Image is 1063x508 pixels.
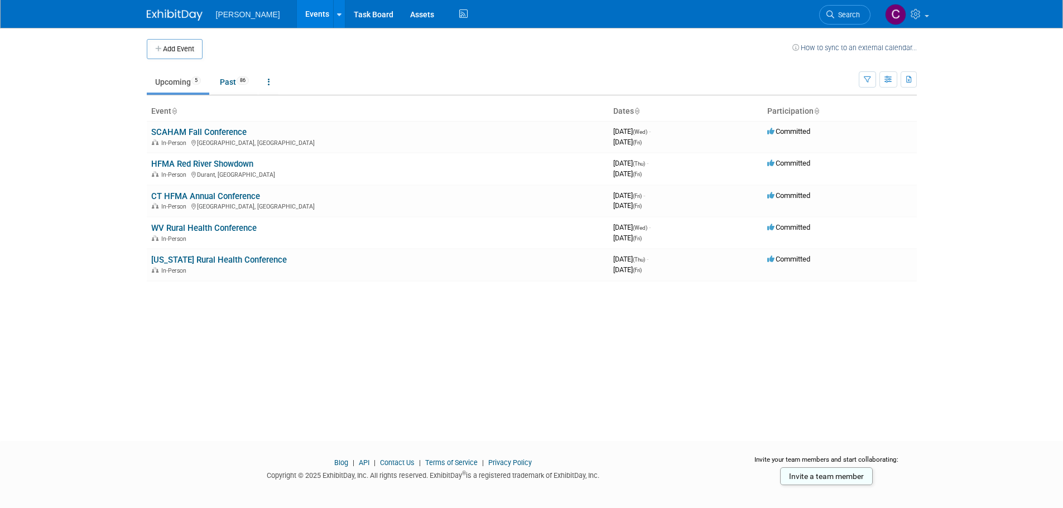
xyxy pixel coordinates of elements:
[613,265,642,274] span: [DATE]
[647,255,648,263] span: -
[649,223,651,231] span: -
[633,225,647,231] span: (Wed)
[425,458,478,467] a: Terms of Service
[359,458,369,467] a: API
[151,255,287,265] a: [US_STATE] Rural Health Conference
[380,458,415,467] a: Contact Us
[633,257,645,263] span: (Thu)
[763,102,917,121] th: Participation
[613,138,642,146] span: [DATE]
[767,127,810,136] span: Committed
[350,458,357,467] span: |
[161,171,190,178] span: In-Person
[151,170,604,178] div: Durant, [GEOGRAPHIC_DATA]
[613,159,648,167] span: [DATE]
[151,191,260,201] a: CT HFMA Annual Conference
[633,267,642,273] span: (Fri)
[613,255,648,263] span: [DATE]
[634,107,639,115] a: Sort by Start Date
[643,191,645,200] span: -
[649,127,651,136] span: -
[147,468,720,481] div: Copyright © 2025 ExhibitDay, Inc. All rights reserved. ExhibitDay is a registered trademark of Ex...
[609,102,763,121] th: Dates
[152,235,158,241] img: In-Person Event
[151,159,253,169] a: HFMA Red River Showdown
[767,159,810,167] span: Committed
[371,458,378,467] span: |
[334,458,348,467] a: Blog
[633,139,642,146] span: (Fri)
[161,267,190,274] span: In-Person
[792,43,917,52] a: How to sync to an external calendar...
[216,10,280,19] span: [PERSON_NAME]
[488,458,532,467] a: Privacy Policy
[613,191,645,200] span: [DATE]
[151,138,604,147] div: [GEOGRAPHIC_DATA], [GEOGRAPHIC_DATA]
[161,203,190,210] span: In-Person
[151,127,247,137] a: SCAHAM Fall Conference
[462,470,466,476] sup: ®
[633,161,645,167] span: (Thu)
[151,223,257,233] a: WV Rural Health Conference
[885,4,906,25] img: Chris Cobb
[613,127,651,136] span: [DATE]
[152,267,158,273] img: In-Person Event
[613,201,642,210] span: [DATE]
[613,234,642,242] span: [DATE]
[613,170,642,178] span: [DATE]
[147,71,209,93] a: Upcoming5
[416,458,424,467] span: |
[633,235,642,241] span: (Fri)
[161,139,190,147] span: In-Person
[633,171,642,177] span: (Fri)
[767,191,810,200] span: Committed
[780,467,873,485] a: Invite a team member
[161,235,190,243] span: In-Person
[814,107,819,115] a: Sort by Participation Type
[152,171,158,177] img: In-Person Event
[147,39,203,59] button: Add Event
[767,255,810,263] span: Committed
[171,107,177,115] a: Sort by Event Name
[767,223,810,231] span: Committed
[633,193,642,199] span: (Fri)
[633,129,647,135] span: (Wed)
[237,76,249,85] span: 86
[152,139,158,145] img: In-Person Event
[147,102,609,121] th: Event
[819,5,870,25] a: Search
[613,223,651,231] span: [DATE]
[147,9,203,21] img: ExhibitDay
[834,11,860,19] span: Search
[737,455,917,472] div: Invite your team members and start collaborating:
[191,76,201,85] span: 5
[151,201,604,210] div: [GEOGRAPHIC_DATA], [GEOGRAPHIC_DATA]
[211,71,257,93] a: Past86
[647,159,648,167] span: -
[152,203,158,209] img: In-Person Event
[633,203,642,209] span: (Fri)
[479,458,487,467] span: |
